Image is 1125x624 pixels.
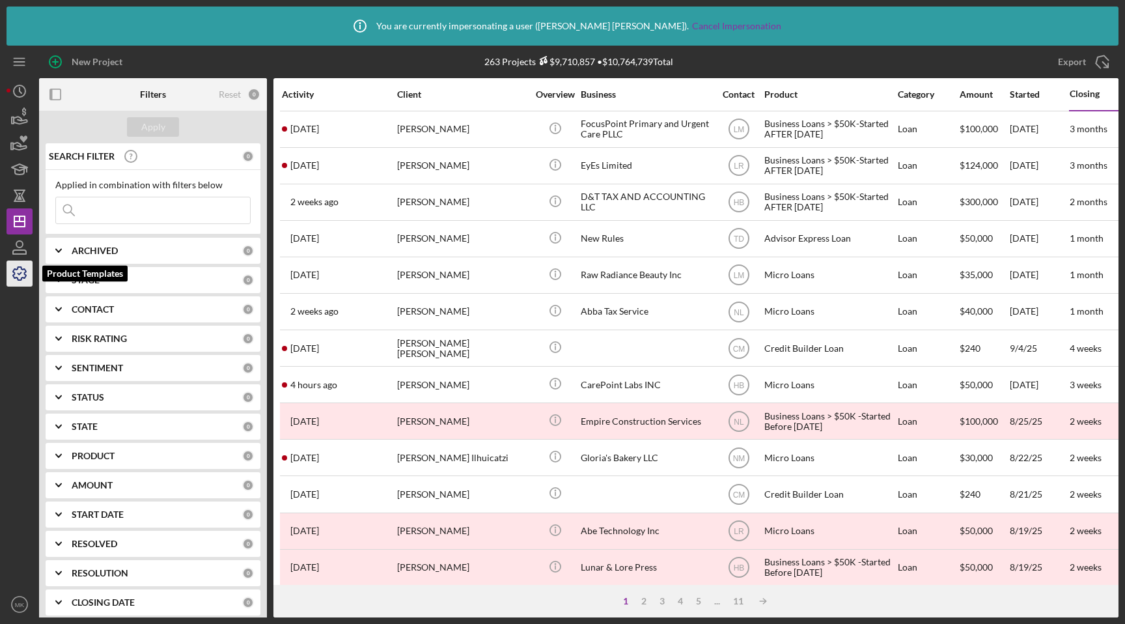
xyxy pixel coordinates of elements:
div: Business Loans > $50K-Started AFTER [DATE] [764,112,895,147]
b: SENTIMENT [72,363,123,373]
div: Loan [898,112,958,147]
div: Overview [531,89,579,100]
div: [PERSON_NAME] [397,185,527,220]
b: CLOSING DATE [72,597,135,608]
text: NL [734,307,744,317]
div: [PERSON_NAME] [397,404,527,438]
div: Closing [1070,89,1118,99]
div: 0 [242,391,254,403]
time: 2 weeks [1070,452,1102,463]
div: [PERSON_NAME] [397,514,527,548]
div: Contact [714,89,763,100]
div: Loan [898,294,958,329]
div: [DATE] [1010,149,1068,183]
div: Loan [898,258,958,292]
div: [DATE] [1010,221,1068,256]
div: Category [898,89,958,100]
b: Filters [140,89,166,100]
div: 8/19/25 [1010,550,1068,585]
div: Gloria's Bakery LLC [581,440,711,475]
div: 263 Projects • $10,764,739 Total [484,56,673,67]
button: MK [7,591,33,617]
span: $35,000 [960,269,993,280]
div: New Rules [581,221,711,256]
span: $50,000 [960,233,993,244]
div: [PERSON_NAME] [397,258,527,292]
div: Business Loans > $50K -Started Before [DATE] [764,550,895,585]
time: 2025-04-30 16:43 [290,562,319,573]
div: [PERSON_NAME] [397,149,527,183]
time: 2 weeks [1070,489,1102,500]
time: 2025-07-10 19:36 [290,416,319,427]
time: 2025-07-08 20:34 [290,526,319,536]
div: Micro Loans [764,294,895,329]
time: 3 months [1070,160,1107,171]
div: Loan [898,550,958,585]
div: [DATE] [1010,294,1068,329]
time: 2 months [1070,196,1107,207]
b: AMOUNT [72,480,113,490]
time: 2025-09-17 17:09 [290,453,319,463]
time: 2025-09-20 22:18 [290,160,319,171]
span: $30,000 [960,452,993,463]
div: 0 [242,567,254,579]
div: Loan [898,440,958,475]
div: Credit Builder Loan [764,477,895,511]
time: 2 weeks [1070,561,1102,573]
span: $50,000 [960,379,993,390]
div: D&T TAX AND ACCOUNTING LLC [581,185,711,220]
div: Apply [141,117,165,137]
div: [PERSON_NAME] [PERSON_NAME] [397,331,527,365]
time: 3 weeks [1070,379,1102,390]
text: HB [733,380,744,390]
div: Client [397,89,527,100]
button: Apply [127,117,179,137]
div: 11 [727,596,750,606]
span: $300,000 [960,196,998,207]
div: Business Loans > $50K -Started Before [DATE] [764,404,895,438]
span: $124,000 [960,160,998,171]
div: $50,000 [960,550,1008,585]
div: 5 [689,596,708,606]
div: EyEs Limited [581,149,711,183]
div: Export [1058,49,1086,75]
b: STAGE [72,275,100,285]
div: Business Loans > $50K-Started AFTER [DATE] [764,185,895,220]
div: Started [1010,89,1068,100]
div: Raw Radiance Beauty Inc [581,258,711,292]
div: Applied in combination with filters below [55,180,251,190]
span: $240 [960,489,980,500]
time: 1 month [1070,269,1104,280]
text: HB [733,198,744,207]
text: LR [734,527,744,536]
div: 0 [242,150,254,162]
b: STATE [72,421,98,432]
time: 2025-09-13 20:18 [290,270,319,280]
span: $240 [960,343,980,354]
div: Business [581,89,711,100]
div: 0 [242,333,254,345]
div: Micro Loans [764,367,895,402]
div: Lunar & Lore Press [581,550,711,585]
b: PRODUCT [72,451,115,461]
div: 0 [242,421,254,433]
time: 2025-08-21 20:54 [290,489,319,500]
div: 0 [242,245,254,257]
div: [DATE] [1010,112,1068,147]
div: [PERSON_NAME] [397,550,527,585]
time: 1 month [1070,233,1104,244]
time: 2025-09-17 22:51 [290,233,319,244]
div: 9/4/25 [1010,331,1068,365]
time: 4 weeks [1070,343,1102,354]
text: CM [732,490,745,500]
div: [PERSON_NAME] [397,221,527,256]
div: $100,000 [960,404,1008,438]
div: $9,710,857 [536,56,595,67]
div: Advisor Express Loan [764,221,895,256]
div: Micro Loans [764,514,895,548]
div: 1 [617,596,635,606]
div: 8/22/25 [1010,440,1068,475]
div: 0 [242,274,254,286]
div: [DATE] [1010,258,1068,292]
div: Loan [898,331,958,365]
